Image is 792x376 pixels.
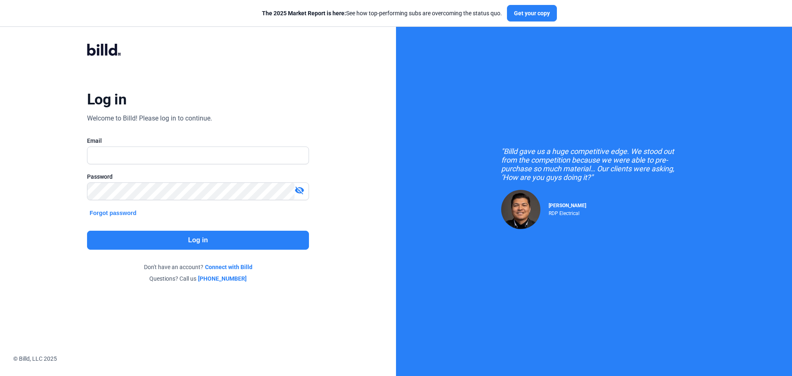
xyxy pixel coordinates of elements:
a: Connect with Billd [205,263,252,271]
div: Questions? Call us [87,274,309,283]
div: Email [87,137,309,145]
button: Log in [87,231,309,250]
mat-icon: visibility_off [295,185,304,195]
img: Raul Pacheco [501,190,540,229]
a: [PHONE_NUMBER] [198,274,247,283]
div: Welcome to Billd! Please log in to continue. [87,114,212,123]
div: Don't have an account? [87,263,309,271]
span: The 2025 Market Report is here: [262,10,346,17]
div: Log in [87,90,126,109]
div: See how top-performing subs are overcoming the status quo. [262,9,502,17]
div: "Billd gave us a huge competitive edge. We stood out from the competition because we were able to... [501,147,687,182]
button: Get your copy [507,5,557,21]
span: [PERSON_NAME] [549,203,586,208]
div: RDP Electrical [549,208,586,216]
div: Password [87,173,309,181]
button: Forgot password [87,208,139,218]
